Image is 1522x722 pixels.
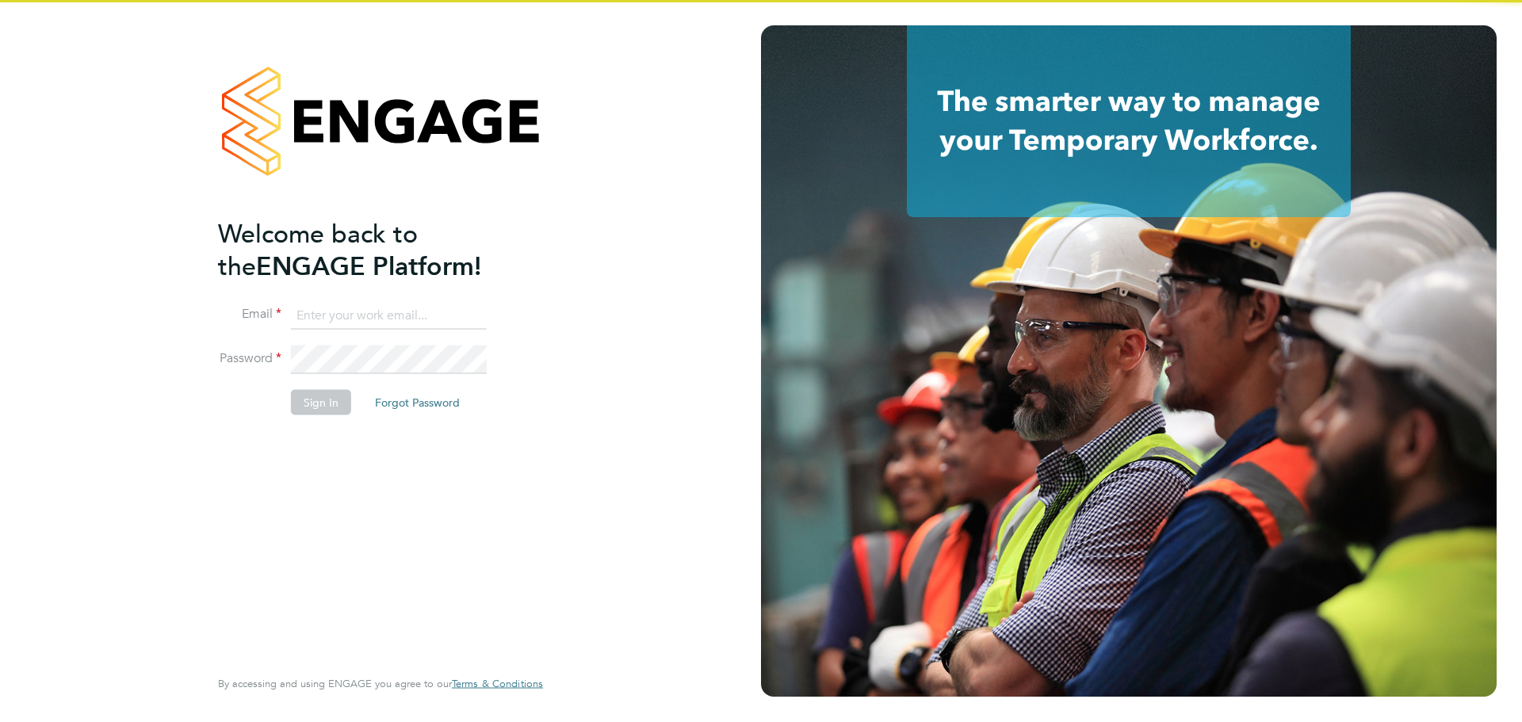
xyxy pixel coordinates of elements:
label: Email [218,306,281,323]
span: Terms & Conditions [452,677,543,690]
a: Terms & Conditions [452,678,543,690]
button: Sign In [291,390,351,415]
span: Welcome back to the [218,218,418,281]
input: Enter your work email... [291,301,487,330]
label: Password [218,350,281,367]
h2: ENGAGE Platform! [218,217,527,282]
button: Forgot Password [362,390,472,415]
span: By accessing and using ENGAGE you agree to our [218,677,543,690]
